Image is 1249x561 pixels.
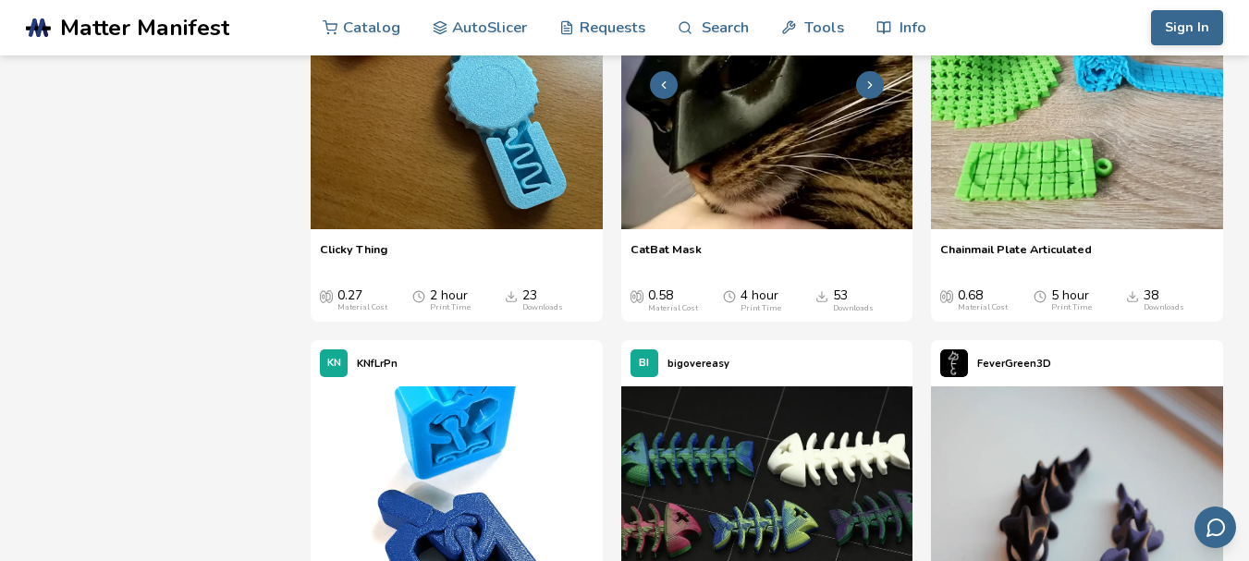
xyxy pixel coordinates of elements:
a: CatBat Mask [631,242,702,270]
div: 0.68 [958,288,1008,312]
div: Material Cost [648,304,698,313]
div: Print Time [430,303,471,312]
div: 23 [522,288,563,312]
div: Downloads [1144,303,1184,312]
div: 0.58 [648,288,698,312]
span: Average Cost [320,288,333,303]
span: BI [639,358,649,370]
span: Average Print Time [1034,288,1047,303]
a: FeverGreen3D's profileFeverGreen3D [931,340,1060,386]
span: Average Cost [940,288,953,303]
p: FeverGreen3D [977,354,1051,373]
div: Print Time [741,304,781,313]
span: Matter Manifest [60,15,229,41]
div: 53 [833,288,874,312]
div: 38 [1144,288,1184,312]
div: 4 hour [741,288,781,312]
a: Chainmail Plate Articulated [940,242,1092,270]
span: Downloads [505,288,518,303]
span: Average Print Time [412,288,425,303]
div: Downloads [522,303,563,312]
div: Downloads [833,304,874,313]
div: Print Time [1051,303,1092,312]
div: Material Cost [337,303,387,312]
button: Sign In [1151,10,1223,45]
a: Clicky Thing [320,242,387,270]
span: Downloads [1126,288,1139,303]
div: Material Cost [958,303,1008,312]
span: Downloads [815,288,828,303]
p: KNfLrPn [357,354,398,373]
button: Send feedback via email [1194,506,1236,548]
span: KN [327,358,341,370]
div: 2 hour [430,288,471,312]
p: bigovereasy [667,354,729,373]
span: Average Print Time [723,288,736,303]
span: Average Cost [631,288,643,303]
div: 5 hour [1051,288,1092,312]
div: 0.27 [337,288,387,312]
img: FeverGreen3D's profile [940,349,968,377]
